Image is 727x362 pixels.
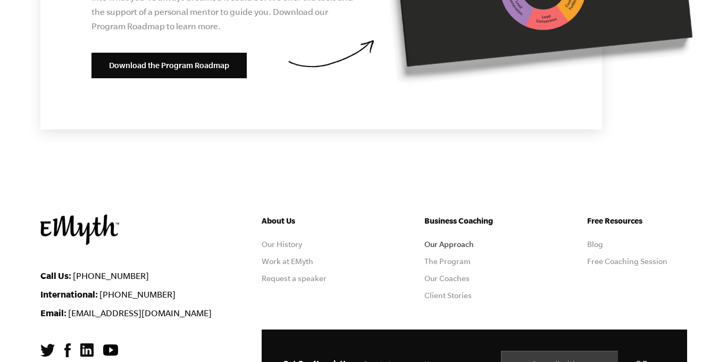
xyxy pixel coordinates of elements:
[262,215,362,227] h5: About Us
[674,311,727,362] iframe: Chat Widget
[99,290,176,299] a: [PHONE_NUMBER]
[40,289,98,299] strong: International:
[91,53,247,78] a: Download the Program Roadmap
[262,257,313,266] a: Work at EMyth
[587,240,603,249] a: Blog
[64,343,71,357] img: Facebook
[40,215,119,245] img: EMyth
[103,344,118,356] img: YouTube
[80,343,94,357] img: LinkedIn
[68,308,212,318] a: [EMAIL_ADDRESS][DOMAIN_NAME]
[424,240,474,249] a: Our Approach
[424,215,524,227] h5: Business Coaching
[40,270,71,281] strong: Call Us:
[40,308,66,318] strong: Email:
[424,257,471,266] a: The Program
[73,271,149,281] a: [PHONE_NUMBER]
[587,257,667,266] a: Free Coaching Session
[587,215,687,227] h5: Free Resources
[262,274,327,283] a: Request a speaker
[424,291,472,300] a: Client Stories
[424,274,470,283] a: Our Coaches
[40,344,55,357] img: Twitter
[262,240,302,249] a: Our History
